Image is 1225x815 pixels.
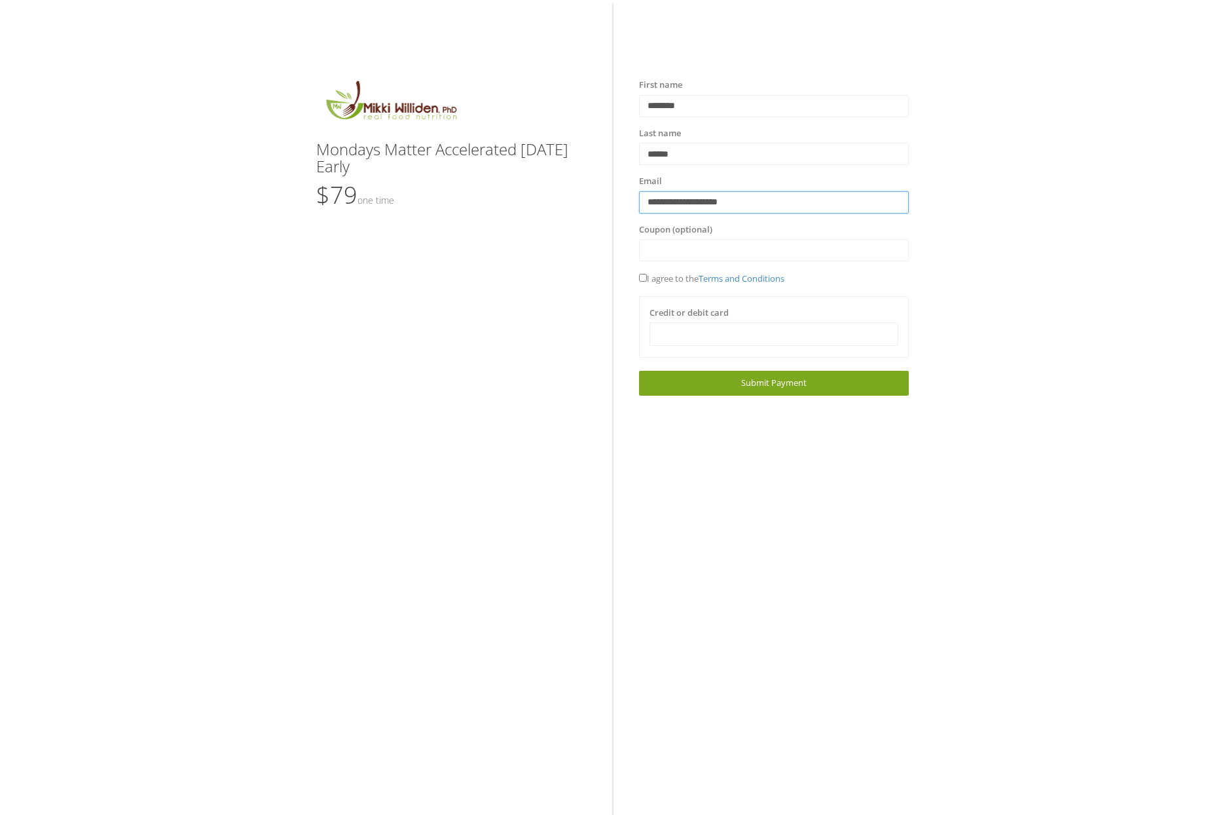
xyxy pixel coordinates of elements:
img: MikkiLogoMain.png [316,79,466,128]
h3: Mondays Matter Accelerated [DATE] Early [316,141,587,176]
label: First name [639,79,682,92]
iframe: Secure card payment input frame [658,329,890,340]
a: Terms and Conditions [699,273,784,284]
span: Submit Payment [741,377,807,389]
label: Coupon (optional) [639,223,712,237]
label: Last name [639,127,681,140]
label: Credit or debit card [649,307,729,320]
small: One time [357,194,394,206]
a: Submit Payment [639,371,909,395]
label: Email [639,175,662,188]
span: I agree to the [639,273,784,284]
span: $79 [316,179,394,211]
